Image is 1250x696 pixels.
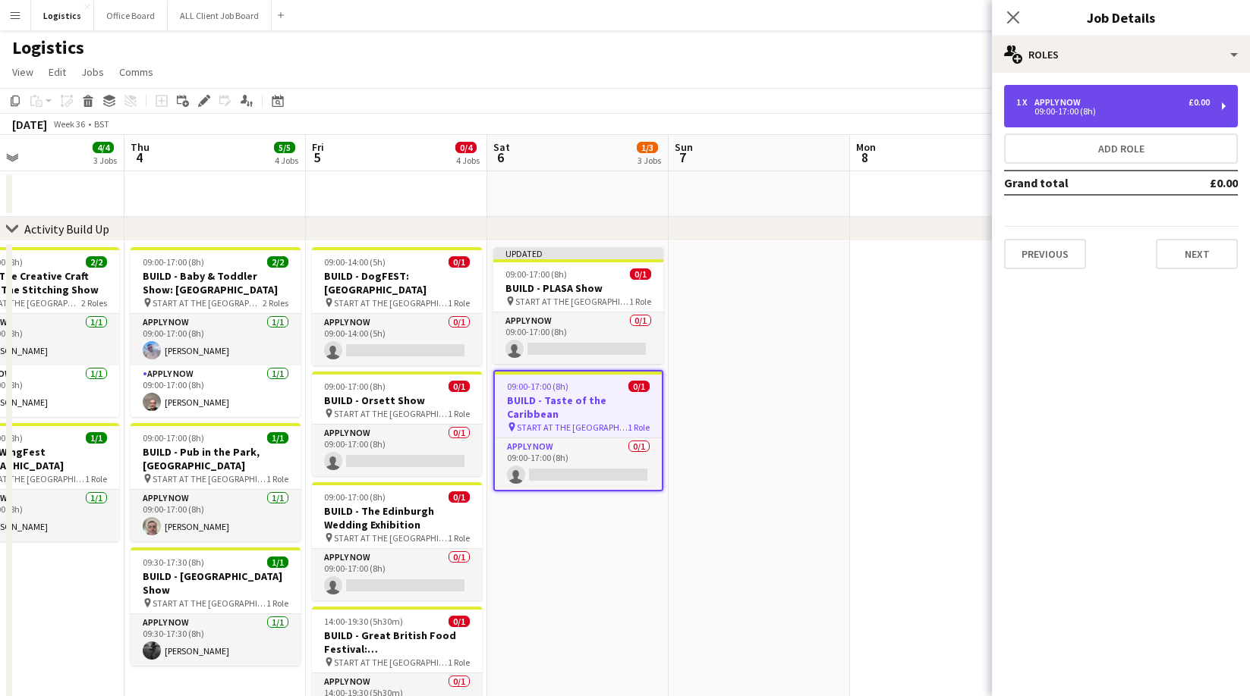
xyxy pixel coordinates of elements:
[493,281,663,295] h3: BUILD - PLASA Show
[1189,97,1210,108] div: £0.00
[449,256,470,268] span: 0/1
[49,65,66,79] span: Edit
[312,393,482,407] h3: BUILD - Orsett Show
[81,65,104,79] span: Jobs
[628,381,650,392] span: 0/1
[131,423,301,541] app-job-card: 09:00-17:00 (8h)1/1BUILD - Pub in the Park, [GEOGRAPHIC_DATA] START AT THE [GEOGRAPHIC_DATA]1 Rol...
[448,408,470,419] span: 1 Role
[324,381,386,392] span: 09:00-17:00 (8h)
[334,532,448,544] span: START AT THE [GEOGRAPHIC_DATA]
[131,247,301,417] app-job-card: 09:00-17:00 (8h)2/2BUILD - Baby & Toddler Show: [GEOGRAPHIC_DATA] START AT THE [GEOGRAPHIC_DATA]2...
[153,473,266,484] span: START AT THE [GEOGRAPHIC_DATA]
[131,614,301,666] app-card-role: APPLY NOW1/109:30-17:30 (8h)[PERSON_NAME]
[43,62,72,82] a: Edit
[312,504,482,531] h3: BUILD - The Edinburgh Wedding Exhibition
[1034,97,1087,108] div: APPLY NOW
[672,149,693,166] span: 7
[267,556,288,568] span: 1/1
[168,1,272,30] button: ALL Client Job Board
[312,482,482,600] app-job-card: 09:00-17:00 (8h)0/1BUILD - The Edinburgh Wedding Exhibition START AT THE [GEOGRAPHIC_DATA]1 RoleA...
[637,142,658,153] span: 1/3
[93,155,117,166] div: 3 Jobs
[312,372,482,476] div: 09:00-17:00 (8h)0/1BUILD - Orsett Show START AT THE [GEOGRAPHIC_DATA]1 RoleAPPLY NOW0/109:00-17:0...
[312,425,482,476] app-card-role: APPLY NOW0/109:00-17:00 (8h)
[131,490,301,541] app-card-role: APPLY NOW1/109:00-17:00 (8h)[PERSON_NAME]
[449,491,470,503] span: 0/1
[131,547,301,666] app-job-card: 09:30-17:30 (8h)1/1BUILD - [GEOGRAPHIC_DATA] Show START AT THE [GEOGRAPHIC_DATA]1 RoleAPPLY NOW1/...
[495,393,662,421] h3: BUILD - Taste of the Caribbean
[128,149,150,166] span: 4
[992,8,1250,27] h3: Job Details
[493,140,510,154] span: Sat
[93,142,114,153] span: 4/4
[1004,171,1166,195] td: Grand total
[448,297,470,309] span: 1 Role
[75,62,110,82] a: Jobs
[131,569,301,597] h3: BUILD - [GEOGRAPHIC_DATA] Show
[449,381,470,392] span: 0/1
[1004,133,1238,164] button: Add role
[131,445,301,472] h3: BUILD - Pub in the Park, [GEOGRAPHIC_DATA]
[310,149,324,166] span: 5
[143,432,204,444] span: 09:00-17:00 (8h)
[94,118,109,130] div: BST
[628,422,650,433] span: 1 Role
[267,256,288,268] span: 2/2
[312,314,482,365] app-card-role: APPLY NOW0/109:00-14:00 (5h)
[1156,239,1238,269] button: Next
[629,296,651,307] span: 1 Role
[81,297,107,309] span: 2 Roles
[85,473,107,484] span: 1 Role
[267,432,288,444] span: 1/1
[312,629,482,656] h3: BUILD - Great British Food Festival: [GEOGRAPHIC_DATA]
[131,365,301,417] app-card-role: APPLY NOW1/109:00-17:00 (8h)[PERSON_NAME]
[143,256,204,268] span: 09:00-17:00 (8h)
[854,149,876,166] span: 8
[94,1,168,30] button: Office Board
[131,314,301,365] app-card-role: APPLY NOW1/109:00-17:00 (8h)[PERSON_NAME]
[24,221,109,237] div: Activity Build Up
[334,408,448,419] span: START AT THE [GEOGRAPHIC_DATA]
[12,65,33,79] span: View
[324,256,386,268] span: 09:00-14:00 (5h)
[1016,108,1210,115] div: 09:00-17:00 (8h)
[1004,239,1086,269] button: Previous
[495,438,662,490] app-card-role: APPLY NOW0/109:00-17:00 (8h)
[638,155,661,166] div: 3 Jobs
[86,256,107,268] span: 2/2
[153,597,266,609] span: START AT THE [GEOGRAPHIC_DATA]
[517,422,628,433] span: START AT THE [GEOGRAPHIC_DATA]
[312,549,482,600] app-card-role: APPLY NOW0/109:00-17:00 (8h)
[312,140,324,154] span: Fri
[1016,97,1034,108] div: 1 x
[275,155,298,166] div: 4 Jobs
[153,297,263,309] span: START AT THE [GEOGRAPHIC_DATA]
[312,247,482,365] app-job-card: 09:00-14:00 (5h)0/1BUILD - DogFEST: [GEOGRAPHIC_DATA] START AT THE [GEOGRAPHIC_DATA]1 RoleAPPLY N...
[131,269,301,296] h3: BUILD - Baby & Toddler Show: [GEOGRAPHIC_DATA]
[86,432,107,444] span: 1/1
[491,149,510,166] span: 6
[324,616,403,627] span: 14:00-19:30 (5h30m)
[274,142,295,153] span: 5/5
[266,597,288,609] span: 1 Role
[448,532,470,544] span: 1 Role
[50,118,88,130] span: Week 36
[493,370,663,491] div: 09:00-17:00 (8h)0/1BUILD - Taste of the Caribbean START AT THE [GEOGRAPHIC_DATA]1 RoleAPPLY NOW0/...
[493,247,663,364] app-job-card: Updated09:00-17:00 (8h)0/1BUILD - PLASA Show START AT THE [GEOGRAPHIC_DATA]1 RoleAPPLY NOW0/109:0...
[507,381,568,392] span: 09:00-17:00 (8h)
[449,616,470,627] span: 0/1
[12,36,84,59] h1: Logistics
[493,312,663,364] app-card-role: APPLY NOW0/109:00-17:00 (8h)
[143,556,204,568] span: 09:30-17:30 (8h)
[493,247,663,259] div: Updated
[266,473,288,484] span: 1 Role
[456,155,480,166] div: 4 Jobs
[263,297,288,309] span: 2 Roles
[992,36,1250,73] div: Roles
[119,65,153,79] span: Comms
